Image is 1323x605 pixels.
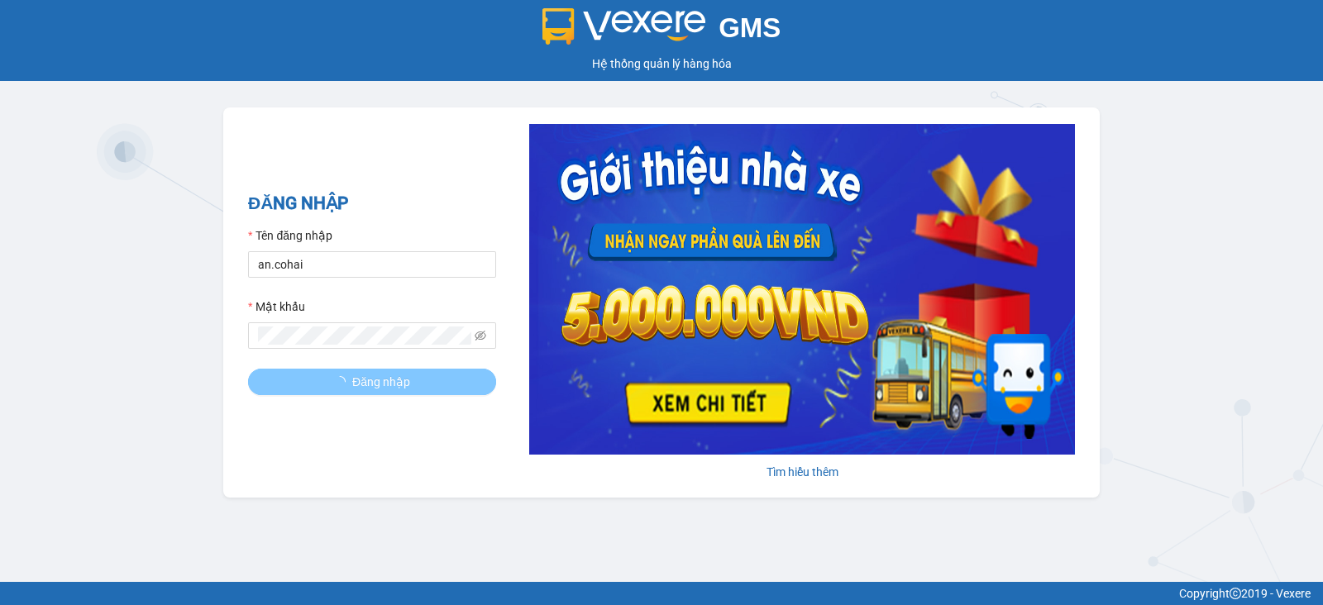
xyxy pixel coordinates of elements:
div: Tìm hiểu thêm [529,463,1075,481]
label: Tên đăng nhập [248,226,332,245]
img: logo 2 [542,8,706,45]
span: eye-invisible [475,330,486,341]
div: Hệ thống quản lý hàng hóa [4,55,1319,73]
a: GMS [542,25,781,38]
span: Đăng nhập [352,373,410,391]
div: Copyright 2019 - Vexere [12,584,1311,603]
img: banner-0 [529,124,1075,455]
h2: ĐĂNG NHẬP [248,190,496,217]
span: GMS [719,12,781,43]
input: Tên đăng nhập [248,251,496,278]
span: loading [334,376,352,388]
input: Mật khẩu [258,326,471,345]
label: Mật khẩu [248,298,305,316]
span: copyright [1230,588,1241,599]
button: Đăng nhập [248,369,496,395]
